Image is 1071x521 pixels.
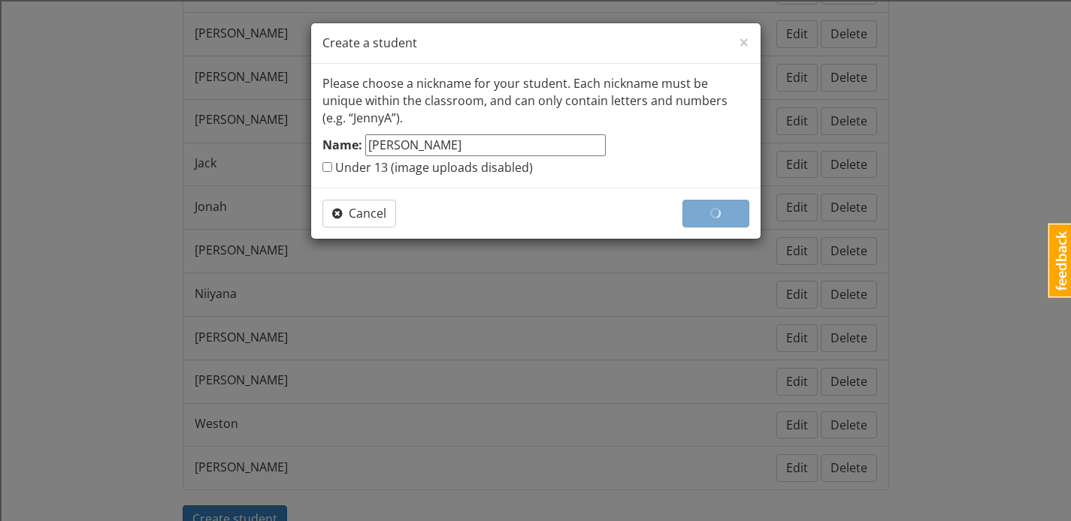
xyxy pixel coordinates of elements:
div: Sign out [6,103,1065,116]
input: Under 13 (image uploads disabled) [322,162,332,172]
div: Move To ... [6,62,1065,76]
span: Cancel [332,205,386,221]
div: Sort A > Z [6,35,1065,49]
span: × [739,29,749,54]
div: Options [6,89,1065,103]
label: Under 13 (image uploads disabled) [322,159,533,176]
div: Delete [6,76,1065,89]
div: Home [6,6,314,20]
button: Cancel [322,200,396,227]
div: Create a student [311,23,761,64]
p: Please choose a nickname for your student. Each nickname must be unique within the classroom, and... [322,75,749,127]
input: Search outlines [6,20,139,35]
div: Sort New > Old [6,49,1065,62]
label: Name: [322,137,362,154]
